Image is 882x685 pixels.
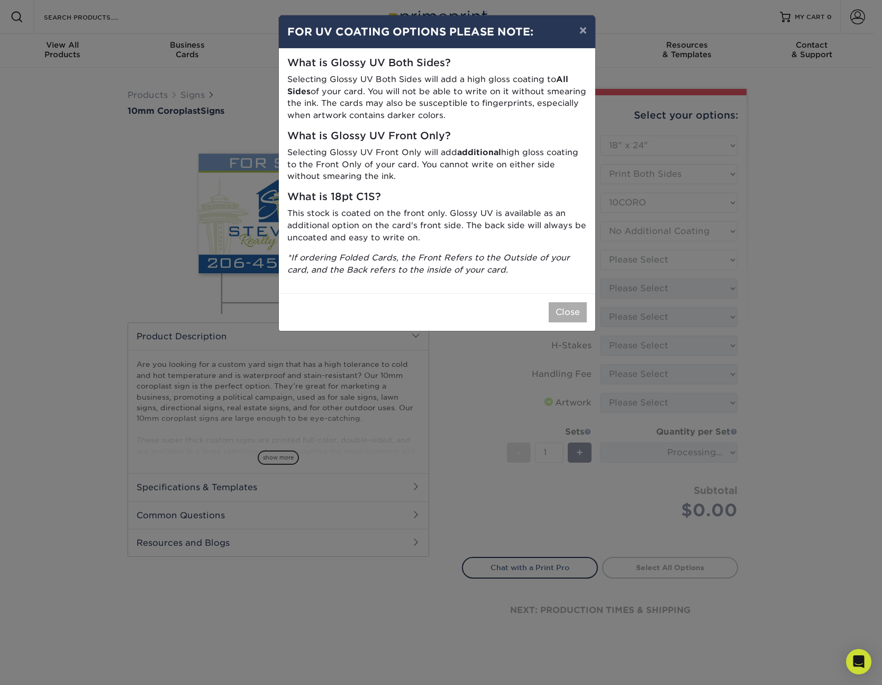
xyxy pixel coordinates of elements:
button: × [571,15,595,45]
h4: FOR UV COATING OPTIONS PLEASE NOTE: [287,24,587,40]
strong: All Sides [287,74,568,96]
strong: additional [457,147,501,157]
h5: What is Glossy UV Front Only? [287,130,587,142]
button: Close [549,302,587,322]
p: Selecting Glossy UV Front Only will add high gloss coating to the Front Only of your card. You ca... [287,147,587,183]
i: *If ordering Folded Cards, the Front Refers to the Outside of your card, and the Back refers to t... [287,253,570,275]
div: Open Intercom Messenger [846,649,871,674]
h5: What is Glossy UV Both Sides? [287,57,587,69]
h5: What is 18pt C1S? [287,191,587,203]
p: Selecting Glossy UV Both Sides will add a high gloss coating to of your card. You will not be abl... [287,74,587,122]
p: This stock is coated on the front only. Glossy UV is available as an additional option on the car... [287,208,587,244]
